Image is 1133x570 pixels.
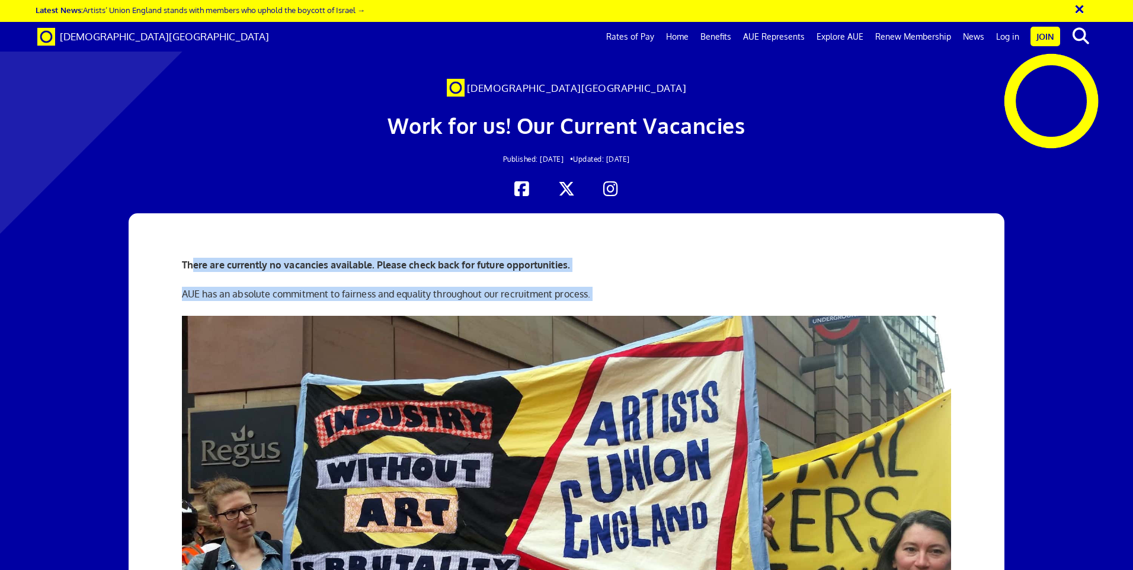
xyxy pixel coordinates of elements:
[660,22,694,52] a: Home
[811,22,869,52] a: Explore AUE
[990,22,1025,52] a: Log in
[600,22,660,52] a: Rates of Pay
[503,155,574,164] span: Published: [DATE] •
[1062,24,1099,49] button: search
[182,287,951,301] p: AUE has an absolute commitment to fairness and equality throughout our recruitment process.
[36,5,365,15] a: Latest News:Artists’ Union England stands with members who uphold the boycott of Israel →
[957,22,990,52] a: News
[869,22,957,52] a: Renew Membership
[28,22,278,52] a: Brand [DEMOGRAPHIC_DATA][GEOGRAPHIC_DATA]
[694,22,737,52] a: Benefits
[36,5,83,15] strong: Latest News:
[217,155,917,163] h2: Updated: [DATE]
[60,30,269,43] span: [DEMOGRAPHIC_DATA][GEOGRAPHIC_DATA]
[737,22,811,52] a: AUE Represents
[467,82,687,94] span: [DEMOGRAPHIC_DATA][GEOGRAPHIC_DATA]
[1030,27,1060,46] a: Join
[388,112,745,139] span: Work for us! Our Current Vacancies
[182,259,570,271] b: There are currently no vacancies available. Please check back for future opportunities.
